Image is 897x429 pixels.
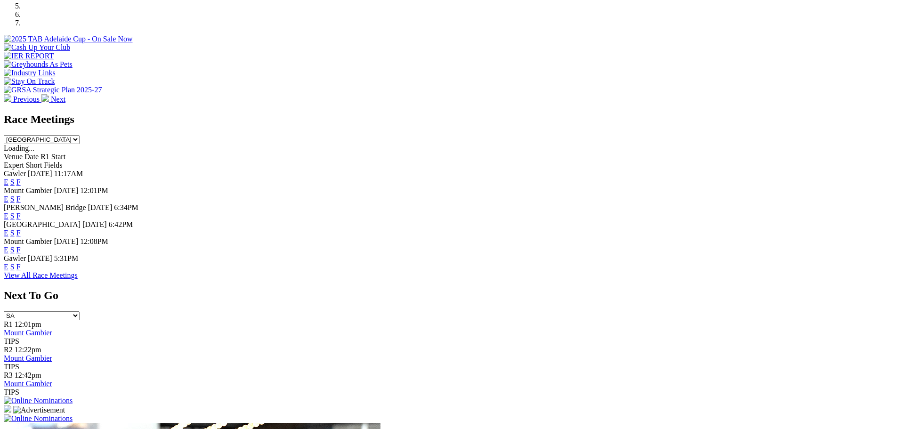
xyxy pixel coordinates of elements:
[4,113,893,126] h2: Race Meetings
[4,43,70,52] img: Cash Up Your Club
[88,203,113,211] span: [DATE]
[4,52,54,60] img: IER REPORT
[16,212,21,220] a: F
[16,178,21,186] a: F
[4,354,52,362] a: Mount Gambier
[15,346,41,354] span: 12:22pm
[16,195,21,203] a: F
[54,186,79,194] span: [DATE]
[4,380,52,388] a: Mount Gambier
[15,371,41,379] span: 12:42pm
[4,237,52,245] span: Mount Gambier
[15,320,41,328] span: 12:01pm
[4,405,11,413] img: 15187_Greyhounds_GreysPlayCentral_Resize_SA_WebsiteBanner_300x115_2025.jpg
[51,95,65,103] span: Next
[4,388,19,396] span: TIPS
[4,254,26,262] span: Gawler
[4,95,41,103] a: Previous
[54,254,79,262] span: 5:31PM
[26,161,42,169] span: Short
[4,229,8,237] a: E
[4,203,86,211] span: [PERSON_NAME] Bridge
[10,229,15,237] a: S
[4,263,8,271] a: E
[4,220,81,228] span: [GEOGRAPHIC_DATA]
[4,371,13,379] span: R3
[16,229,21,237] a: F
[4,35,133,43] img: 2025 TAB Adelaide Cup - On Sale Now
[114,203,138,211] span: 6:34PM
[4,414,73,423] img: Online Nominations
[4,86,102,94] img: GRSA Strategic Plan 2025-27
[4,337,19,345] span: TIPS
[82,220,107,228] span: [DATE]
[10,178,15,186] a: S
[4,363,19,371] span: TIPS
[40,153,65,161] span: R1 Start
[4,186,52,194] span: Mount Gambier
[80,186,108,194] span: 12:01PM
[4,346,13,354] span: R2
[4,170,26,178] span: Gawler
[4,320,13,328] span: R1
[4,161,24,169] span: Expert
[16,263,21,271] a: F
[4,69,56,77] img: Industry Links
[4,329,52,337] a: Mount Gambier
[4,94,11,102] img: chevron-left-pager-white.svg
[24,153,39,161] span: Date
[41,94,49,102] img: chevron-right-pager-white.svg
[41,95,65,103] a: Next
[13,95,40,103] span: Previous
[10,263,15,271] a: S
[10,246,15,254] a: S
[10,195,15,203] a: S
[4,153,23,161] span: Venue
[4,178,8,186] a: E
[54,170,83,178] span: 11:17AM
[4,60,73,69] img: Greyhounds As Pets
[10,212,15,220] a: S
[4,397,73,405] img: Online Nominations
[80,237,108,245] span: 12:08PM
[4,77,55,86] img: Stay On Track
[4,246,8,254] a: E
[4,271,78,279] a: View All Race Meetings
[44,161,62,169] span: Fields
[28,170,52,178] span: [DATE]
[4,289,893,302] h2: Next To Go
[4,144,34,152] span: Loading...
[109,220,133,228] span: 6:42PM
[28,254,52,262] span: [DATE]
[4,212,8,220] a: E
[16,246,21,254] a: F
[4,195,8,203] a: E
[54,237,79,245] span: [DATE]
[13,406,65,414] img: Advertisement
